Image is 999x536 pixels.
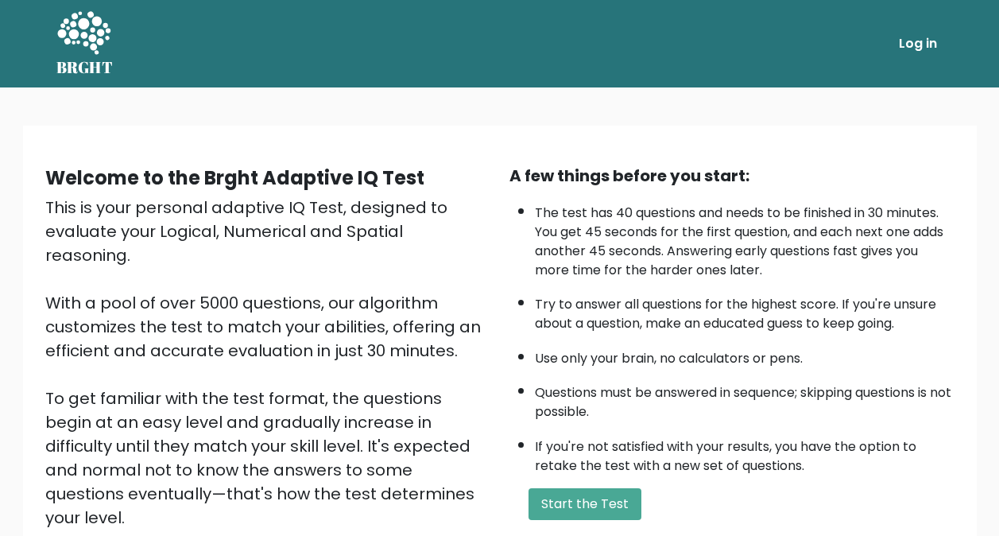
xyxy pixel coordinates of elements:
a: Log in [893,28,943,60]
div: A few things before you start: [509,164,954,188]
button: Start the Test [529,488,641,520]
li: Try to answer all questions for the highest score. If you're unsure about a question, make an edu... [535,287,954,333]
li: Questions must be answered in sequence; skipping questions is not possible. [535,375,954,421]
h5: BRGHT [56,58,114,77]
b: Welcome to the Brght Adaptive IQ Test [45,165,424,191]
li: If you're not satisfied with your results, you have the option to retake the test with a new set ... [535,429,954,476]
li: Use only your brain, no calculators or pens. [535,341,954,368]
a: BRGHT [56,6,114,81]
li: The test has 40 questions and needs to be finished in 30 minutes. You get 45 seconds for the firs... [535,196,954,280]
